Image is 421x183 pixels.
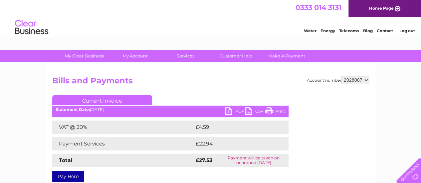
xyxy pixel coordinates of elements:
[304,28,316,33] a: Water
[52,121,194,134] td: VAT @ 20%
[52,76,369,89] h2: Bills and Payments
[377,28,393,33] a: Contact
[52,95,152,105] a: Current Invoice
[219,154,289,167] td: Payment will be taken on or around [DATE]
[196,157,212,163] strong: £27.53
[259,50,314,62] a: Make A Payment
[107,50,162,62] a: My Account
[194,137,275,150] td: £22.94
[339,28,359,33] a: Telecoms
[363,28,373,33] a: Blog
[265,107,285,117] a: Print
[399,28,415,33] a: Log out
[52,137,194,150] td: Payment Services
[15,17,49,38] img: logo.png
[59,157,73,163] strong: Total
[194,121,273,134] td: £4.59
[209,50,264,62] a: Customer Help
[225,107,245,117] a: PDF
[54,4,368,32] div: Clear Business is a trading name of Verastar Limited (registered in [GEOGRAPHIC_DATA] No. 3667643...
[57,50,112,62] a: My Clear Business
[56,107,90,112] b: Statement Date:
[245,107,265,117] a: CSV
[158,50,213,62] a: Services
[307,76,369,84] div: Account number
[52,107,289,112] div: [DATE]
[320,28,335,33] a: Energy
[52,171,84,182] a: Pay Here
[296,3,341,12] a: 0333 014 3131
